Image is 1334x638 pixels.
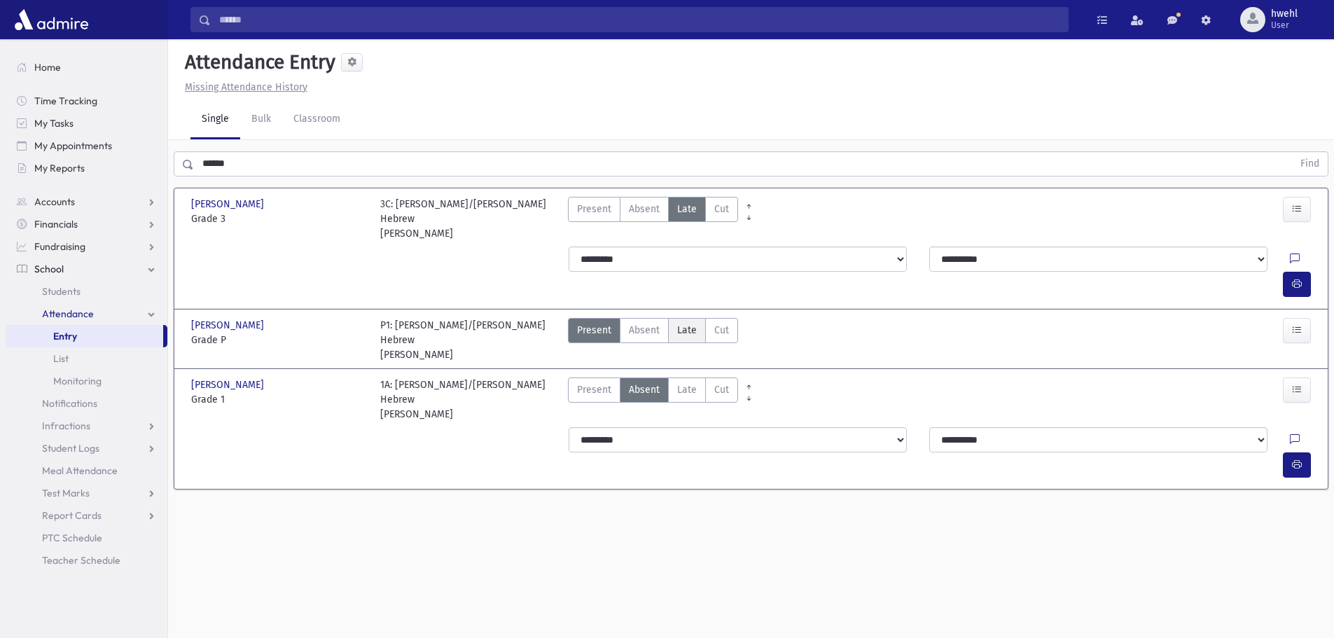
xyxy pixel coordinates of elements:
[42,554,120,567] span: Teacher Schedule
[6,303,167,325] a: Attendance
[34,117,74,130] span: My Tasks
[34,195,75,208] span: Accounts
[677,382,697,397] span: Late
[714,202,729,216] span: Cut
[6,370,167,392] a: Monitoring
[42,442,99,455] span: Student Logs
[6,347,167,370] a: List
[1271,8,1298,20] span: hwehl
[34,240,85,253] span: Fundraising
[53,352,69,365] span: List
[185,81,307,93] u: Missing Attendance History
[6,527,167,549] a: PTC Schedule
[629,382,660,397] span: Absent
[568,318,738,362] div: AttTypes
[191,211,366,226] span: Grade 3
[6,56,167,78] a: Home
[1292,152,1328,176] button: Find
[34,139,112,152] span: My Appointments
[179,81,307,93] a: Missing Attendance History
[629,202,660,216] span: Absent
[380,197,555,241] div: 3C: [PERSON_NAME]/[PERSON_NAME] Hebrew [PERSON_NAME]
[6,549,167,571] a: Teacher Schedule
[191,318,267,333] span: [PERSON_NAME]
[42,487,90,499] span: Test Marks
[6,280,167,303] a: Students
[577,323,611,338] span: Present
[6,213,167,235] a: Financials
[568,377,738,422] div: AttTypes
[282,100,352,139] a: Classroom
[191,197,267,211] span: [PERSON_NAME]
[6,112,167,134] a: My Tasks
[42,419,90,432] span: Infractions
[34,263,64,275] span: School
[6,190,167,213] a: Accounts
[577,202,611,216] span: Present
[34,218,78,230] span: Financials
[1271,20,1298,31] span: User
[179,50,335,74] h5: Attendance Entry
[380,377,555,422] div: 1A: [PERSON_NAME]/[PERSON_NAME] Hebrew [PERSON_NAME]
[577,382,611,397] span: Present
[42,509,102,522] span: Report Cards
[6,459,167,482] a: Meal Attendance
[629,323,660,338] span: Absent
[6,392,167,415] a: Notifications
[211,7,1068,32] input: Search
[42,307,94,320] span: Attendance
[6,258,167,280] a: School
[42,397,97,410] span: Notifications
[42,285,81,298] span: Students
[190,100,240,139] a: Single
[6,134,167,157] a: My Appointments
[714,382,729,397] span: Cut
[6,415,167,437] a: Infractions
[380,318,555,362] div: P1: [PERSON_NAME]/[PERSON_NAME] Hebrew [PERSON_NAME]
[34,162,85,174] span: My Reports
[191,333,366,347] span: Grade P
[6,235,167,258] a: Fundraising
[191,377,267,392] span: [PERSON_NAME]
[568,197,738,241] div: AttTypes
[240,100,282,139] a: Bulk
[6,157,167,179] a: My Reports
[677,202,697,216] span: Late
[42,532,102,544] span: PTC Schedule
[714,323,729,338] span: Cut
[34,95,97,107] span: Time Tracking
[42,464,118,477] span: Meal Attendance
[6,437,167,459] a: Student Logs
[6,325,163,347] a: Entry
[6,504,167,527] a: Report Cards
[6,482,167,504] a: Test Marks
[34,61,61,74] span: Home
[11,6,92,34] img: AdmirePro
[191,392,366,407] span: Grade 1
[53,375,102,387] span: Monitoring
[677,323,697,338] span: Late
[53,330,77,342] span: Entry
[6,90,167,112] a: Time Tracking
